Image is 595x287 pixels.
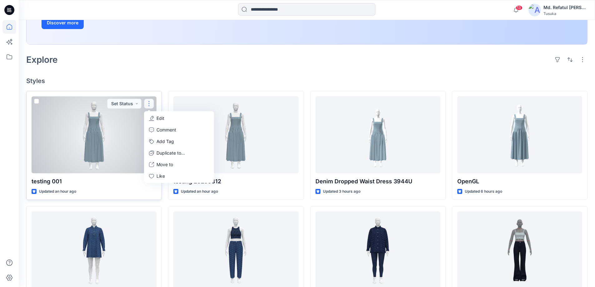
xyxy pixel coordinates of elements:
p: Move to [156,161,173,168]
p: Updated 3 hours ago [323,188,360,195]
span: 13 [516,5,523,10]
img: avatar [528,4,541,16]
p: Edit [156,115,164,121]
a: OpenGL [457,96,582,173]
p: testing 20250812 [173,177,298,186]
a: Denim Dropped Waist Dress 3944U [315,96,440,173]
a: testing 20250812 [173,96,298,173]
div: Md. Refatul [PERSON_NAME] [543,4,587,11]
p: testing 001 [32,177,156,186]
p: Duplicate to... [156,150,185,156]
button: Add Tag [145,136,213,147]
a: Edit [145,112,213,124]
p: OpenGL [457,177,582,186]
p: Like [156,173,165,179]
h4: Styles [26,77,588,85]
a: testing 001 [32,96,156,173]
button: Discover more [42,17,84,29]
div: Tusuka [543,11,587,16]
p: Denim Dropped Waist Dress 3944U [315,177,440,186]
p: Comment [156,126,176,133]
p: Updated an hour ago [39,188,76,195]
h2: Explore [26,55,58,65]
p: Updated 6 hours ago [465,188,502,195]
p: Updated an hour ago [181,188,218,195]
a: Discover more [42,17,182,29]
